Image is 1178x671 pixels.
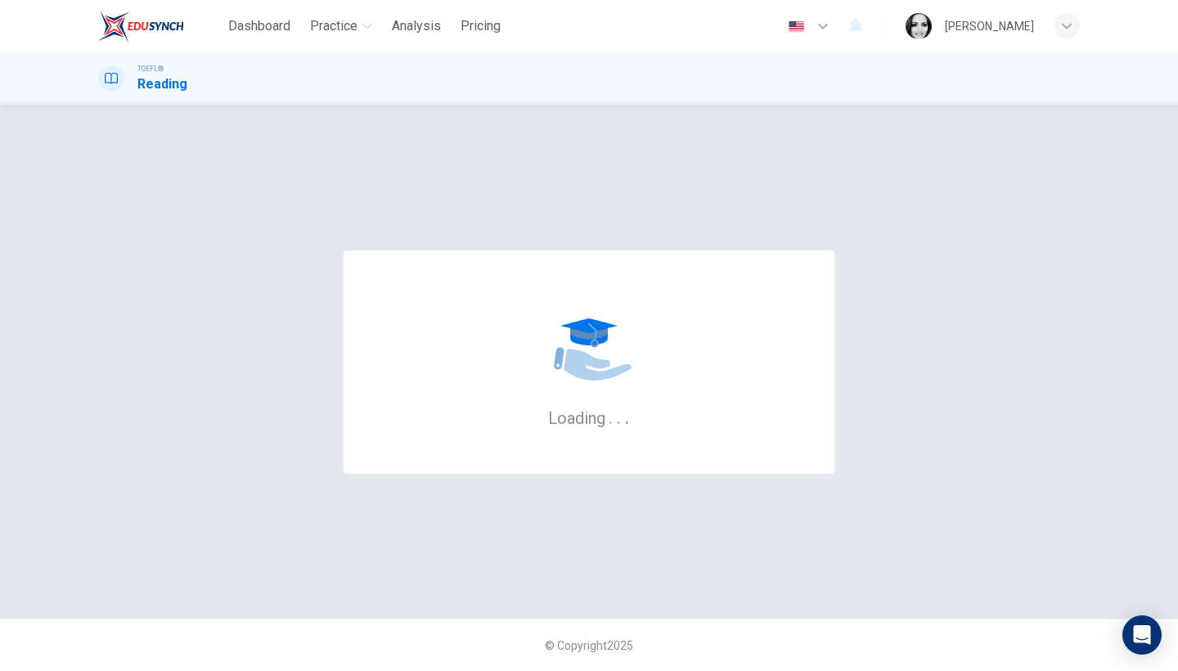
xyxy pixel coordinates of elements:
span: TOEFL® [137,63,164,74]
a: EduSynch logo [98,10,222,43]
span: Dashboard [228,16,290,36]
span: © Copyright 2025 [545,639,633,652]
div: [PERSON_NAME] [945,16,1034,36]
button: Dashboard [222,11,297,41]
h6: . [608,403,614,430]
button: Analysis [385,11,447,41]
img: Profile picture [906,13,932,39]
span: Practice [310,16,357,36]
h6: Loading [548,407,630,428]
button: Practice [303,11,379,41]
h6: . [616,403,622,430]
h6: . [624,403,630,430]
h1: Reading [137,74,187,94]
div: Open Intercom Messenger [1122,615,1162,655]
img: en [786,20,807,33]
button: Pricing [454,11,507,41]
img: EduSynch logo [98,10,184,43]
span: Analysis [392,16,441,36]
span: Pricing [461,16,501,36]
